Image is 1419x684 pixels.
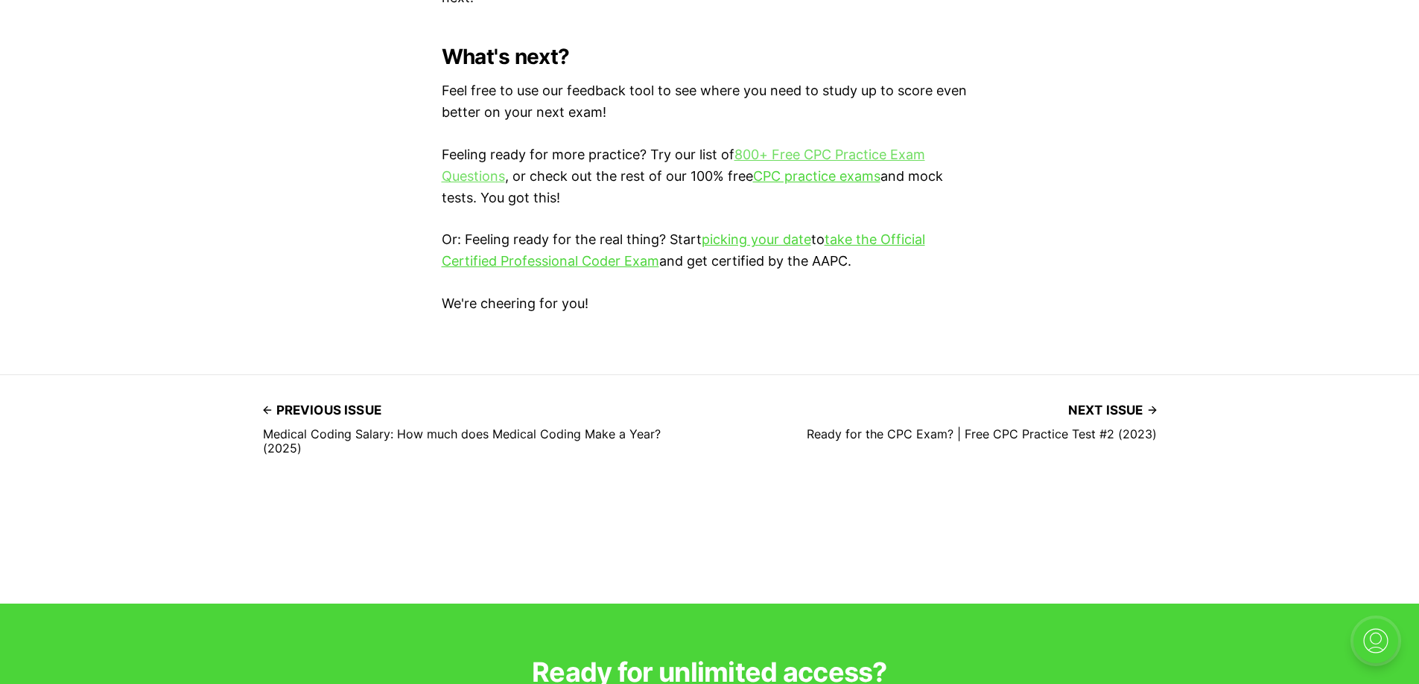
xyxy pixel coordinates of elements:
[263,427,692,455] h4: Medical Coding Salary: How much does Medical Coding Make a Year? (2025)
[263,399,381,422] span: Previous issue
[807,427,1157,441] h4: Ready for the CPC Exam? | Free CPC Practice Test #2 (2023)
[442,293,978,315] p: We're cheering for you!
[442,45,978,68] h2: What's next?
[442,229,978,272] p: Or: Feeling ready for the real thing? Start to and get certified by the AAPC.
[442,144,978,208] p: Feeling ready for more practice? Try our list of , or check out the rest of our 100% free and moc...
[442,80,978,124] p: Feel free to use our feedback tool to see where you need to study up to score even better on your...
[1341,611,1419,684] iframe: portal-trigger
[807,399,1157,441] a: Next issue Ready for the CPC Exam? | Free CPC Practice Test #2 (2023)
[702,231,811,247] a: picking your date
[1068,399,1157,422] span: Next issue
[263,399,692,455] a: Previous issue Medical Coding Salary: How much does Medical Coding Make a Year? (2025)
[442,147,925,184] a: 800+ Free CPC Practice Exam Questions
[753,168,880,184] a: CPC practice exams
